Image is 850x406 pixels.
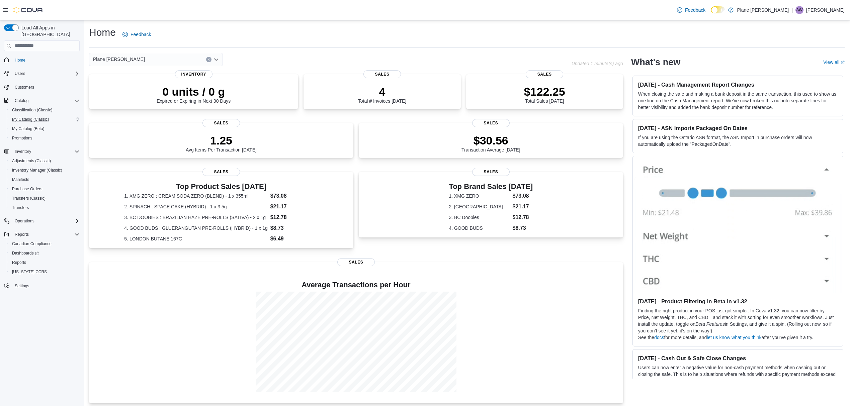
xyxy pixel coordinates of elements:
button: Canadian Compliance [7,239,82,248]
p: | [791,6,793,14]
p: If you are using the Ontario ASN format, the ASN Import in purchase orders will now automatically... [638,134,838,147]
span: Purchase Orders [12,186,42,192]
span: Feedback [685,7,705,13]
a: [US_STATE] CCRS [9,268,50,276]
span: Classification (Classic) [9,106,80,114]
dd: $12.78 [270,213,318,221]
button: Catalog [1,96,82,105]
span: Sales [363,70,401,78]
dd: $21.17 [512,203,533,211]
a: docs [654,335,664,340]
a: Customers [12,83,37,91]
a: My Catalog (Beta) [9,125,47,133]
h3: Top Brand Sales [DATE] [449,183,533,191]
a: View allExternal link [823,60,845,65]
a: Promotions [9,134,35,142]
span: Operations [15,218,34,224]
button: [US_STATE] CCRS [7,267,82,277]
h3: [DATE] - Cash Out & Safe Close Changes [638,355,838,362]
dd: $6.49 [270,235,318,243]
span: Catalog [15,98,28,103]
button: Customers [1,82,82,92]
span: Inventory [12,147,80,156]
h1: Home [89,26,116,39]
p: Finding the right product in your POS just got simpler. In Cova v1.32, you can now filter by Pric... [638,307,838,334]
button: Manifests [7,175,82,184]
span: Transfers [12,205,29,210]
button: Transfers [7,203,82,212]
a: Home [12,56,28,64]
dt: 5. LONDON BUTANE 167G [124,235,267,242]
span: Inventory Manager (Classic) [12,168,62,173]
dd: $21.17 [270,203,318,211]
p: $30.56 [461,134,520,147]
button: Transfers (Classic) [7,194,82,203]
button: Reports [12,230,31,238]
span: Sales [472,168,510,176]
a: Classification (Classic) [9,106,55,114]
span: My Catalog (Beta) [9,125,80,133]
span: Settings [12,281,80,290]
dt: 2. [GEOGRAPHIC_DATA] [449,203,510,210]
button: My Catalog (Beta) [7,124,82,133]
input: Dark Mode [711,6,725,13]
span: Sales [202,119,240,127]
span: Sales [337,258,375,266]
button: Operations [12,217,37,225]
a: Feedback [120,28,154,41]
a: Dashboards [9,249,41,257]
nav: Complex example [4,53,80,308]
span: Reports [15,232,29,237]
h3: Top Product Sales [DATE] [124,183,318,191]
h3: [DATE] - Cash Management Report Changes [638,81,838,88]
div: Transaction Average [DATE] [461,134,520,153]
span: Purchase Orders [9,185,80,193]
div: Auston Wilson [795,6,803,14]
button: Inventory [1,147,82,156]
div: Expired or Expiring in Next 30 Days [157,85,231,104]
button: Promotions [7,133,82,143]
dt: 2. SPINACH : SPACE CAKE (HYBRID) - 1 x 3.5g [124,203,267,210]
span: Manifests [12,177,29,182]
h2: What's new [631,57,680,68]
span: Canadian Compliance [9,240,80,248]
span: Promotions [9,134,80,142]
p: 0 units / 0 g [157,85,231,98]
span: Sales [526,70,563,78]
dd: $8.73 [512,224,533,232]
a: Transfers (Classic) [9,194,48,202]
button: My Catalog (Classic) [7,115,82,124]
button: Users [1,69,82,78]
svg: External link [841,61,845,65]
button: Inventory Manager (Classic) [7,166,82,175]
img: Cova [13,7,44,13]
dd: $8.73 [270,224,318,232]
span: Customers [15,85,34,90]
span: Adjustments (Classic) [12,158,51,164]
span: Dashboards [12,250,39,256]
dt: 3. BC DOOBIES : BRAZILIAN HAZE PRE-ROLLS (SATIVA) - 2 x 1g [124,214,267,221]
span: AW [796,6,802,14]
dt: 4. GOOD BUDS [449,225,510,231]
a: Purchase Orders [9,185,45,193]
button: Purchase Orders [7,184,82,194]
span: Promotions [12,135,32,141]
span: My Catalog (Classic) [12,117,49,122]
button: Reports [7,258,82,267]
button: Home [1,55,82,65]
a: Manifests [9,176,32,184]
div: Avg Items Per Transaction [DATE] [186,134,257,153]
em: Beta Features [695,321,725,327]
span: My Catalog (Classic) [9,115,80,123]
button: Clear input [206,57,211,62]
h3: [DATE] - ASN Imports Packaged On Dates [638,125,838,131]
button: Inventory [12,147,34,156]
p: Users can now enter a negative value for non-cash payment methods when cashing out or closing the... [638,364,838,384]
span: Transfers [9,204,80,212]
span: Canadian Compliance [12,241,52,246]
a: My Catalog (Classic) [9,115,52,123]
span: Sales [202,168,240,176]
button: Users [12,70,28,78]
span: Plane [PERSON_NAME] [93,55,145,63]
h4: Average Transactions per Hour [94,281,618,289]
